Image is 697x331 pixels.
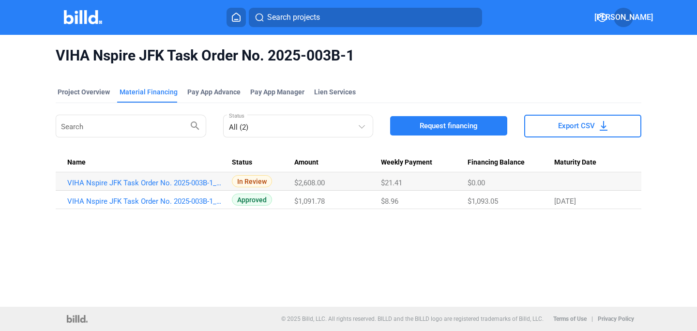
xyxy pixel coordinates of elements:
span: Weekly Payment [381,158,432,167]
button: [PERSON_NAME] [614,8,633,27]
b: Terms of Use [553,316,587,322]
span: Name [67,158,86,167]
p: | [591,316,593,322]
span: $21.41 [381,179,402,187]
span: VIHA Nspire JFK Task Order No. 2025-003B-1 [56,46,641,65]
button: Export CSV [524,115,641,137]
span: Approved [232,194,272,206]
div: Status [232,158,294,167]
span: Export CSV [558,121,595,131]
span: In Review [232,175,272,187]
span: Request financing [420,121,478,131]
div: Lien Services [314,87,356,97]
div: Project Overview [58,87,110,97]
span: $8.96 [381,197,398,206]
a: VIHA Nspire JFK Task Order No. 2025-003B-1_MF_6 [67,179,224,187]
button: Request financing [390,116,507,135]
span: [DATE] [554,197,576,206]
span: [PERSON_NAME] [594,12,653,23]
span: $1,091.78 [294,197,325,206]
span: Amount [294,158,318,167]
span: Financing Balance [468,158,525,167]
p: © 2025 Billd, LLC. All rights reserved. BILLD and the BILLD logo are registered trademarks of Bil... [281,316,544,322]
span: Maturity Date [554,158,596,167]
span: $2,608.00 [294,179,325,187]
div: Weekly Payment [381,158,468,167]
div: Pay App Advance [187,87,241,97]
button: Search projects [249,8,482,27]
span: Pay App Manager [250,87,304,97]
img: logo [67,315,88,323]
span: Status [232,158,252,167]
div: Financing Balance [468,158,554,167]
div: Amount [294,158,381,167]
div: Material Financing [120,87,178,97]
mat-icon: search [189,120,201,131]
mat-select-trigger: All (2) [229,123,248,132]
div: Name [67,158,232,167]
span: Search projects [267,12,320,23]
span: $0.00 [468,179,485,187]
img: Billd Company Logo [64,10,102,24]
div: Maturity Date [554,158,629,167]
a: VIHA Nspire JFK Task Order No. 2025-003B-1_MF_4 [67,197,224,206]
span: $1,093.05 [468,197,498,206]
b: Privacy Policy [598,316,634,322]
